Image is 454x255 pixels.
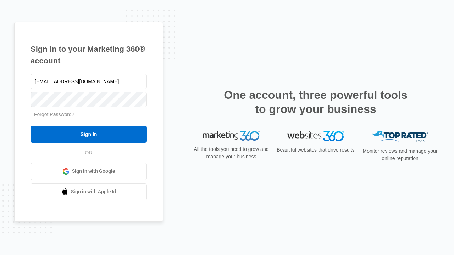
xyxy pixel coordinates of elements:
[276,146,355,154] p: Beautiful websites that drive results
[31,43,147,67] h1: Sign in to your Marketing 360® account
[203,131,260,141] img: Marketing 360
[71,188,116,195] span: Sign in with Apple Id
[72,168,115,175] span: Sign in with Google
[31,163,147,180] a: Sign in with Google
[31,74,147,89] input: Email
[192,146,271,160] p: All the tools you need to grow and manage your business
[372,131,428,143] img: Top Rated Local
[31,126,147,143] input: Sign In
[80,149,98,157] span: OR
[222,88,410,116] h2: One account, three powerful tools to grow your business
[287,131,344,141] img: Websites 360
[31,183,147,200] a: Sign in with Apple Id
[34,112,74,117] a: Forgot Password?
[360,147,440,162] p: Monitor reviews and manage your online reputation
